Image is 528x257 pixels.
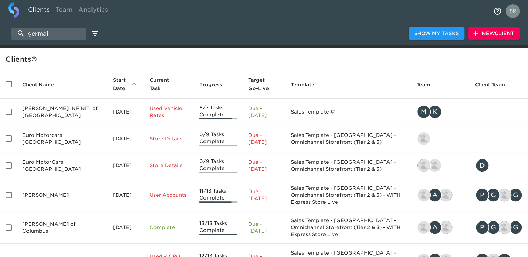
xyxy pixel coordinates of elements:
[475,220,522,234] div: pgermain@germain.com, gena.rathel@eleadcrm.com, rhianna.harrison@roadster.com, grathel0@gmail.com
[429,159,441,172] img: kevin.lo@roadster.com
[11,28,86,40] input: search
[509,220,522,234] div: G
[31,56,37,62] svg: This is a list of all of your clients and clients shared with you
[150,135,189,142] p: Store Details
[489,3,506,20] button: notifications
[417,105,431,119] div: M
[22,80,63,89] span: Client Name
[475,188,522,202] div: pgermain@germain.com, grathel0@gmail.com, rhianna.harrison@roadster.com, gena.rathel@eleadcrm.com
[150,162,189,169] p: Store Details
[428,188,442,202] div: A
[417,158,464,172] div: patrick.adamson@roadster.com, kevin.lo@roadster.com
[248,76,280,93] span: Target Go-Live
[468,27,520,40] button: NewClient
[8,2,19,18] img: logo
[509,188,522,202] div: G
[107,99,144,125] td: [DATE]
[417,220,464,234] div: lowell@roadster.com, ashley.mizzi@roadster.com, shaun.lewis@roadster.com
[89,28,101,39] button: edit
[409,27,464,40] button: Show My Tasks
[417,105,464,119] div: mike.crothers@roadster.com, kevin.dodt@roadster.com
[417,221,430,234] img: lowell@roadster.com
[473,29,514,38] span: New Client
[107,211,144,244] td: [DATE]
[150,105,189,119] p: Used Vehicle Rates
[486,220,500,234] div: G
[113,76,138,93] span: Start Date
[248,132,280,146] p: Due - [DATE]
[285,125,411,152] td: Sales Template - [GEOGRAPHIC_DATA] - Omnichannel Storefront (Tier 2 & 3)
[417,188,464,202] div: lowell@roadster.com, ashley.mizzi@roadster.com, shaun.lewis@roadster.com
[414,29,459,38] span: Show My Tasks
[417,189,430,201] img: lowell@roadster.com
[475,80,514,89] span: Client Team
[17,179,107,211] td: [PERSON_NAME]
[248,105,280,119] p: Due - [DATE]
[417,80,439,89] span: Team
[150,192,189,198] p: User Accounts
[475,158,489,172] div: D
[194,99,243,125] td: 6/7 Tasks Complete
[53,2,75,20] a: Team
[194,179,243,211] td: 11/13 Tasks Complete
[194,152,243,179] td: 0/9 Tasks Complete
[498,189,511,201] img: rhianna.harrison@roadster.com
[107,179,144,211] td: [DATE]
[25,2,53,20] a: Clients
[248,220,280,234] p: Due - [DATE]
[440,221,452,234] img: shaun.lewis@roadster.com
[417,132,464,146] div: kevin.lo@roadster.com
[285,179,411,211] td: Sales Template - [GEOGRAPHIC_DATA] - Omnichannel Storefront (Tier 2 & 3) - WITH Express Store Live
[150,76,179,93] span: This is the next Task in this Hub that should be completed
[475,158,522,172] div: dagate@euromotorcars.com
[107,125,144,152] td: [DATE]
[17,211,107,244] td: [PERSON_NAME] of Columbus
[17,152,107,179] td: Euro MotorCars [GEOGRAPHIC_DATA]
[440,189,452,201] img: shaun.lewis@roadster.com
[75,2,111,20] a: Analytics
[417,132,430,145] img: kevin.lo@roadster.com
[17,125,107,152] td: Euro Motorcars [GEOGRAPHIC_DATA]
[475,220,489,234] div: P
[17,99,107,125] td: [PERSON_NAME] INFINITI of [GEOGRAPHIC_DATA]
[417,159,430,172] img: patrick.adamson@roadster.com
[194,211,243,244] td: 13/13 Tasks Complete
[248,188,280,202] p: Due - [DATE]
[291,80,323,89] span: Template
[107,152,144,179] td: [DATE]
[6,54,525,65] div: Client s
[285,211,411,244] td: Sales Template - [GEOGRAPHIC_DATA] - Omnichannel Storefront (Tier 2 & 3) - WITH Express Store Live
[428,220,442,234] div: A
[150,224,189,231] p: Complete
[285,152,411,179] td: Sales Template - [GEOGRAPHIC_DATA] - Omnichannel Storefront (Tier 2 & 3)
[428,105,442,119] div: K
[199,80,231,89] span: Progress
[285,99,411,125] td: Sales Template #1
[150,76,189,93] span: Current Task
[248,158,280,172] p: Due - [DATE]
[486,188,500,202] div: G
[475,188,489,202] div: P
[248,76,271,93] span: Calculated based on the start date and the duration of all Tasks contained in this Hub.
[194,125,243,152] td: 0/9 Tasks Complete
[498,221,511,234] img: rhianna.harrison@roadster.com
[506,4,520,18] img: Profile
